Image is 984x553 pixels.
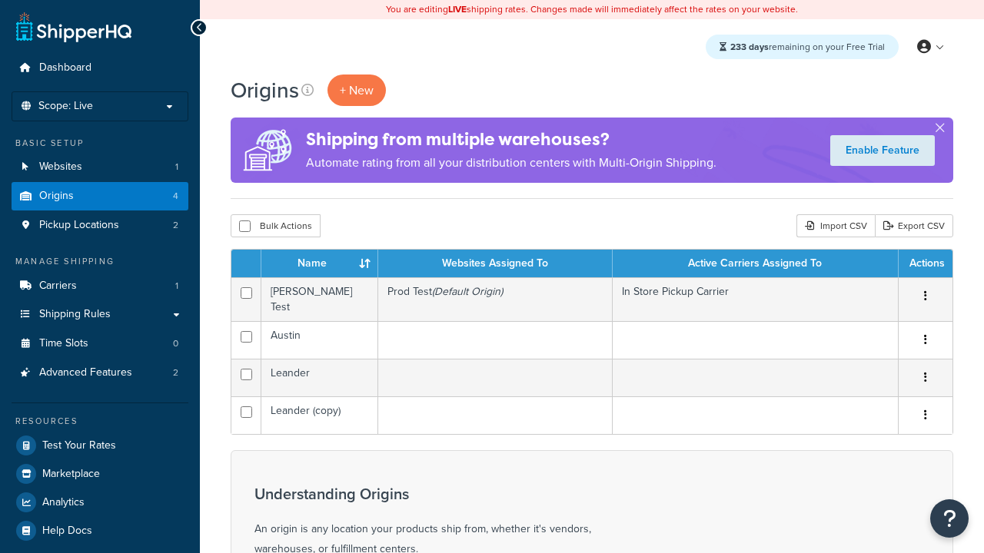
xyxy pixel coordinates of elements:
div: Manage Shipping [12,255,188,268]
td: In Store Pickup Carrier [613,277,899,321]
a: Carriers 1 [12,272,188,300]
th: Active Carriers Assigned To [613,250,899,277]
span: 1 [175,161,178,174]
td: Prod Test [378,277,613,321]
a: Export CSV [875,214,953,237]
span: Help Docs [42,525,92,538]
span: Advanced Features [39,366,132,379]
span: Pickup Locations [39,219,119,232]
span: Analytics [42,496,85,509]
span: Dashboard [39,61,91,75]
p: Automate rating from all your distribution centers with Multi-Origin Shipping. [306,152,716,174]
span: Origins [39,190,74,203]
th: Websites Assigned To [378,250,613,277]
a: Origins 4 [12,182,188,210]
a: Websites 1 [12,153,188,181]
li: Websites [12,153,188,181]
img: ad-origins-multi-dfa493678c5a35abed25fd24b4b8a3fa3505936ce257c16c00bdefe2f3200be3.png [231,118,306,183]
li: Carriers [12,272,188,300]
a: Test Your Rates [12,432,188,459]
a: Time Slots 0 [12,329,188,358]
li: Advanced Features [12,359,188,387]
span: Carriers [39,280,77,293]
a: Pickup Locations 2 [12,211,188,240]
button: Bulk Actions [231,214,321,237]
th: Name : activate to sort column ascending [261,250,378,277]
a: Help Docs [12,517,188,545]
button: Open Resource Center [930,499,969,538]
td: Austin [261,321,378,359]
div: Resources [12,415,188,428]
td: Leander (copy) [261,396,378,434]
a: Shipping Rules [12,300,188,329]
strong: 233 days [730,40,769,54]
td: [PERSON_NAME] Test [261,277,378,321]
div: remaining on your Free Trial [706,35,899,59]
a: Marketplace [12,460,188,488]
h1: Origins [231,75,299,105]
span: Test Your Rates [42,439,116,452]
h4: Shipping from multiple warehouses? [306,127,716,152]
span: Shipping Rules [39,308,111,321]
a: Advanced Features 2 [12,359,188,387]
h3: Understanding Origins [254,485,639,502]
span: Marketplace [42,468,100,481]
li: Origins [12,182,188,210]
span: Websites [39,161,82,174]
div: Basic Setup [12,137,188,150]
a: Analytics [12,488,188,516]
a: Enable Feature [830,135,935,166]
span: 1 [175,280,178,293]
span: + New [340,81,374,99]
span: 2 [173,366,178,379]
i: (Default Origin) [432,283,503,300]
a: ShipperHQ Home [16,12,131,42]
li: Time Slots [12,329,188,358]
li: Pickup Locations [12,211,188,240]
b: LIVE [448,2,467,16]
div: Import CSV [796,214,875,237]
span: Scope: Live [38,100,93,113]
span: 0 [173,337,178,350]
span: Time Slots [39,337,88,350]
th: Actions [899,250,952,277]
span: 4 [173,190,178,203]
td: Leander [261,359,378,396]
a: + New [327,75,386,106]
a: Dashboard [12,54,188,82]
span: 2 [173,219,178,232]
